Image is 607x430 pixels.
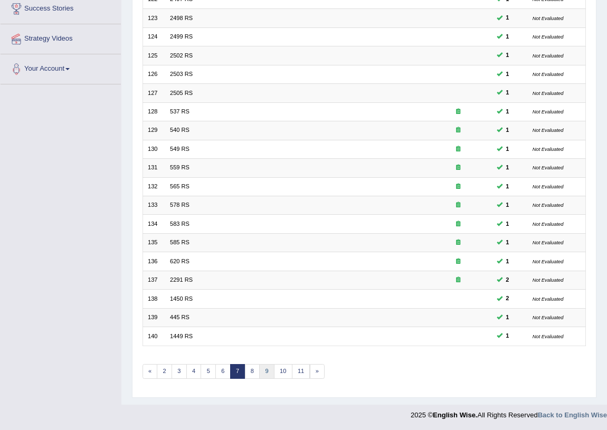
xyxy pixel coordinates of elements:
[502,51,513,60] span: You can still take this question
[533,165,564,170] small: Not Evaluated
[411,405,607,420] div: 2025 © All Rights Reserved
[310,364,325,379] a: »
[502,163,513,173] span: You can still take this question
[502,182,513,192] span: You can still take this question
[533,53,564,59] small: Not Evaluated
[170,333,193,339] a: 1449 RS
[143,140,165,158] td: 130
[533,90,564,96] small: Not Evaluated
[143,327,165,346] td: 140
[533,314,564,320] small: Not Evaluated
[259,364,274,379] a: 9
[170,239,189,245] a: 585 RS
[143,84,165,102] td: 127
[170,276,193,283] a: 2291 RS
[170,221,189,227] a: 583 RS
[429,183,487,191] div: Exam occurring question
[502,200,513,210] span: You can still take this question
[533,202,564,208] small: Not Evaluated
[533,109,564,114] small: Not Evaluated
[170,146,189,152] a: 549 RS
[502,275,513,285] span: You can still take this question
[143,27,165,46] td: 124
[533,184,564,189] small: Not Evaluated
[230,364,245,379] a: 7
[215,364,231,379] a: 6
[502,331,513,341] span: You can still take this question
[502,294,513,303] span: You can still take this question
[533,277,564,283] small: Not Evaluated
[1,54,121,81] a: Your Account
[143,364,158,379] a: «
[533,333,564,339] small: Not Evaluated
[143,65,165,83] td: 126
[429,164,487,172] div: Exam occurring question
[143,102,165,121] td: 128
[533,240,564,245] small: Not Evaluated
[502,238,513,247] span: You can still take this question
[533,221,564,227] small: Not Evaluated
[170,258,189,264] a: 620 RS
[502,13,513,23] span: You can still take this question
[143,46,165,65] td: 125
[143,196,165,215] td: 133
[170,90,193,96] a: 2505 RS
[502,107,513,117] span: You can still take this question
[502,32,513,42] span: You can still take this question
[502,219,513,229] span: You can still take this question
[533,127,564,133] small: Not Evaluated
[143,121,165,140] td: 129
[170,71,193,77] a: 2503 RS
[429,126,487,135] div: Exam occurring question
[502,126,513,135] span: You can still take this question
[170,127,189,133] a: 540 RS
[429,257,487,266] div: Exam occurring question
[502,145,513,154] span: You can still take this question
[172,364,187,379] a: 3
[533,34,564,40] small: Not Evaluated
[143,159,165,177] td: 131
[170,183,189,189] a: 565 RS
[143,215,165,233] td: 134
[170,108,189,114] a: 537 RS
[186,364,202,379] a: 4
[170,15,193,21] a: 2498 RS
[1,24,121,51] a: Strategy Videos
[502,313,513,322] span: You can still take this question
[429,220,487,228] div: Exam occurring question
[429,238,487,247] div: Exam occurring question
[170,33,193,40] a: 2499 RS
[538,411,607,419] a: Back to English Wise
[170,314,189,320] a: 445 RS
[245,364,260,379] a: 8
[170,164,189,170] a: 559 RS
[143,9,165,27] td: 123
[533,146,564,152] small: Not Evaluated
[292,364,310,379] a: 11
[143,271,165,289] td: 137
[170,202,189,208] a: 578 RS
[429,201,487,209] div: Exam occurring question
[429,108,487,116] div: Exam occurring question
[157,364,172,379] a: 2
[533,259,564,264] small: Not Evaluated
[533,71,564,77] small: Not Evaluated
[433,411,477,419] strong: English Wise.
[533,296,564,302] small: Not Evaluated
[201,364,216,379] a: 5
[502,70,513,79] span: You can still take this question
[274,364,292,379] a: 10
[429,145,487,154] div: Exam occurring question
[143,233,165,252] td: 135
[170,52,193,59] a: 2502 RS
[502,88,513,98] span: You can still take this question
[170,295,193,302] a: 1450 RS
[143,290,165,308] td: 138
[143,177,165,196] td: 132
[502,257,513,266] span: You can still take this question
[143,252,165,271] td: 136
[533,15,564,21] small: Not Evaluated
[429,276,487,284] div: Exam occurring question
[143,308,165,327] td: 139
